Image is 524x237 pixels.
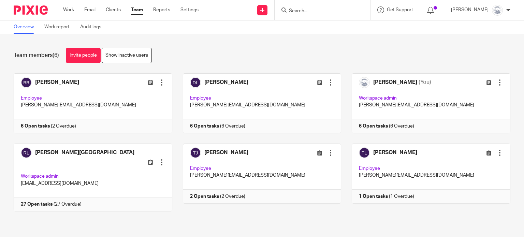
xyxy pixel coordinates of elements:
a: Work report [44,20,75,34]
a: Audit logs [80,20,106,34]
a: Work [63,6,74,13]
a: Invite people [66,48,101,63]
a: Team [131,6,143,13]
a: Show inactive users [102,48,152,63]
p: [PERSON_NAME] [451,6,489,13]
h1: Team members [14,52,59,59]
a: Clients [106,6,121,13]
a: Reports [153,6,170,13]
img: Pixie [14,5,48,15]
input: Search [288,8,350,14]
a: Settings [180,6,199,13]
a: Overview [14,20,39,34]
a: Email [84,6,96,13]
span: (6) [53,53,59,58]
span: Get Support [387,8,413,12]
img: Copy%20of%20Rockies%20accounting%20v3%20(1).png [492,5,503,16]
